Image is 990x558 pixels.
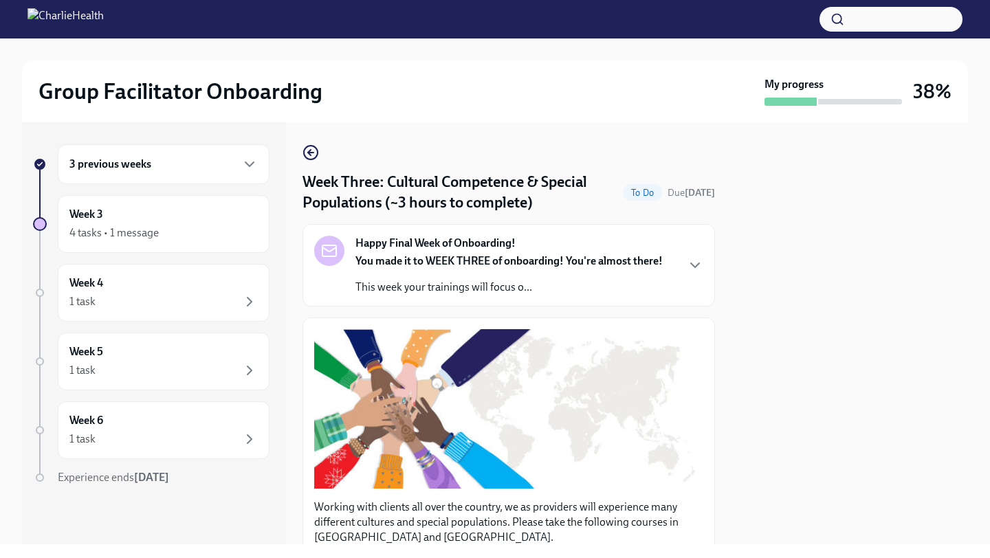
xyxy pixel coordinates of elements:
h3: 38% [913,79,951,104]
h6: Week 5 [69,344,103,359]
span: Experience ends [58,471,169,484]
strong: My progress [764,77,824,92]
a: Week 51 task [33,333,269,390]
strong: Happy Final Week of Onboarding! [355,236,516,251]
a: Week 41 task [33,264,269,322]
strong: [DATE] [685,187,715,199]
h6: Week 3 [69,207,103,222]
span: To Do [623,188,662,198]
div: 4 tasks • 1 message [69,225,159,241]
h6: 3 previous weeks [69,157,151,172]
a: Week 34 tasks • 1 message [33,195,269,253]
p: Working with clients all over the country, we as providers will experience many different culture... [314,500,703,545]
h6: Week 6 [69,413,103,428]
h4: Week Three: Cultural Competence & Special Populations (~3 hours to complete) [302,172,617,213]
strong: [DATE] [134,471,169,484]
img: CharlieHealth [27,8,104,30]
p: This week your trainings will focus o... [355,280,663,295]
div: 1 task [69,363,96,378]
h6: Week 4 [69,276,103,291]
div: 3 previous weeks [58,144,269,184]
button: Zoom image [314,329,703,489]
a: Week 61 task [33,401,269,459]
div: 1 task [69,432,96,447]
h2: Group Facilitator Onboarding [38,78,322,105]
strong: You made it to WEEK THREE of onboarding! You're almost there! [355,254,663,267]
span: September 23rd, 2025 10:00 [668,186,715,199]
div: 1 task [69,294,96,309]
span: Due [668,187,715,199]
